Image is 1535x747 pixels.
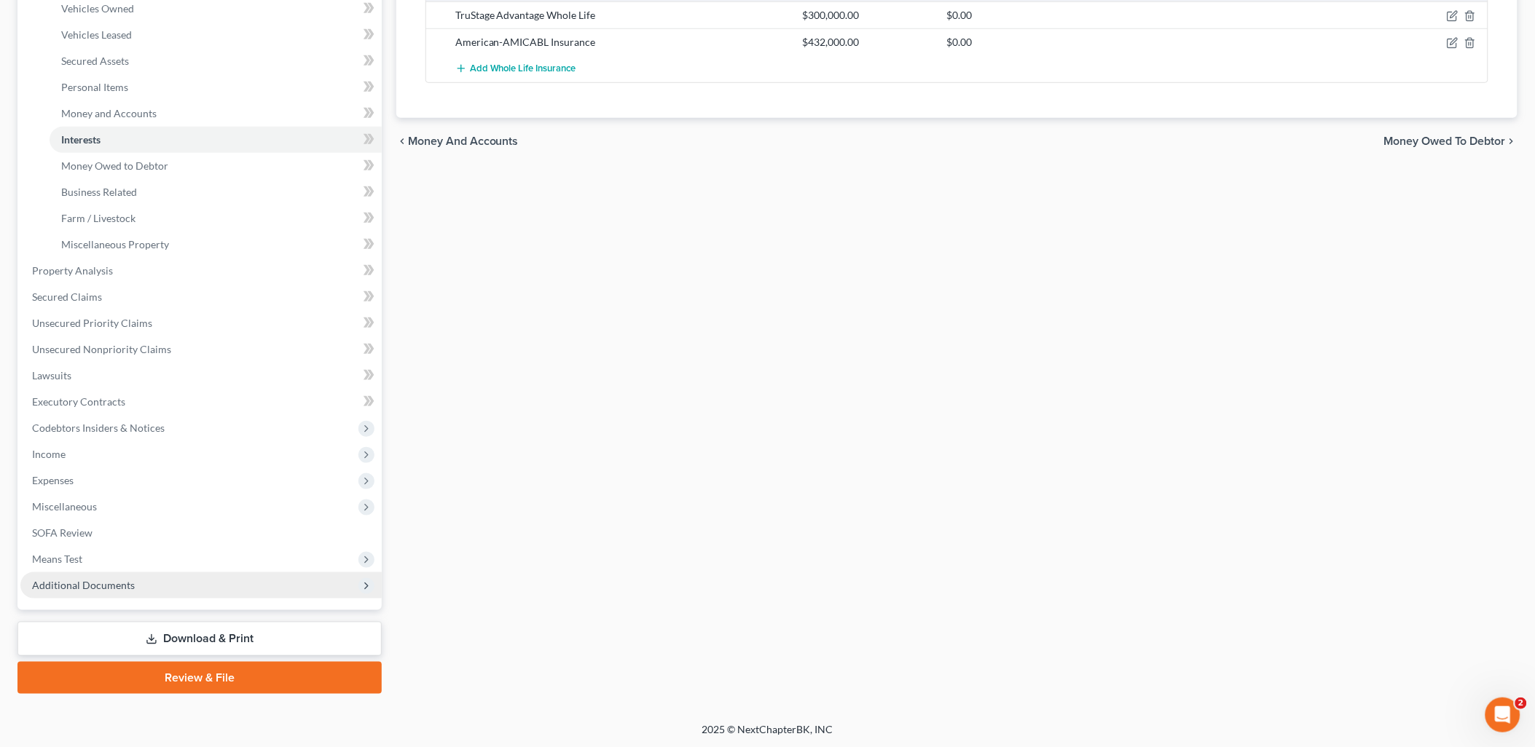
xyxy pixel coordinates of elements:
a: Business Related [50,179,382,205]
a: Unsecured Priority Claims [20,310,382,336]
span: Business Related [61,186,137,198]
a: Money Owed to Debtor [50,153,382,179]
a: Secured Claims [20,284,382,310]
span: Unsecured Nonpriority Claims [32,343,171,355]
span: Personal Items [61,81,128,93]
span: Money and Accounts [408,135,519,147]
button: Money Owed to Debtor chevron_right [1384,135,1518,147]
a: Farm / Livestock [50,205,382,232]
span: Unsecured Priority Claims [32,317,152,329]
a: Review & File [17,662,382,694]
span: Money and Accounts [61,107,157,119]
div: $0.00 [940,8,1085,23]
span: Money Owed to Debtor [61,159,168,172]
span: Executory Contracts [32,395,125,408]
span: Vehicles Owned [61,2,134,15]
a: Vehicles Leased [50,22,382,48]
a: SOFA Review [20,520,382,546]
span: Interests [61,133,101,146]
div: $300,000.00 [795,8,940,23]
a: Lawsuits [20,363,382,389]
a: Money and Accounts [50,100,382,127]
a: Personal Items [50,74,382,100]
a: Download & Print [17,622,382,656]
span: Miscellaneous [32,500,97,513]
div: TruStage Advantage Whole Life [448,8,795,23]
div: $432,000.00 [795,35,940,50]
div: American-AMICABL Insurance [448,35,795,50]
i: chevron_right [1506,135,1518,147]
span: Means Test [32,553,82,565]
a: Secured Assets [50,48,382,74]
span: Lawsuits [32,369,71,382]
span: Add Whole Life Insurance [470,63,576,75]
iframe: Intercom live chat [1485,697,1520,732]
span: Secured Claims [32,290,102,303]
a: Executory Contracts [20,389,382,415]
a: Property Analysis [20,258,382,284]
span: Property Analysis [32,264,113,277]
a: Miscellaneous Property [50,232,382,258]
a: Unsecured Nonpriority Claims [20,336,382,363]
span: SOFA Review [32,526,93,539]
span: Farm / Livestock [61,212,136,224]
span: Income [32,448,66,460]
button: chevron_left Money and Accounts [396,135,519,147]
span: Money Owed to Debtor [1384,135,1506,147]
div: $0.00 [940,35,1085,50]
i: chevron_left [396,135,408,147]
span: Codebtors Insiders & Notices [32,422,165,434]
span: Secured Assets [61,55,129,67]
span: Vehicles Leased [61,28,132,41]
a: Interests [50,127,382,153]
span: Expenses [32,474,74,486]
span: Additional Documents [32,579,135,591]
button: Add Whole Life Insurance [455,55,576,82]
span: 2 [1515,697,1527,709]
span: Miscellaneous Property [61,238,169,250]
